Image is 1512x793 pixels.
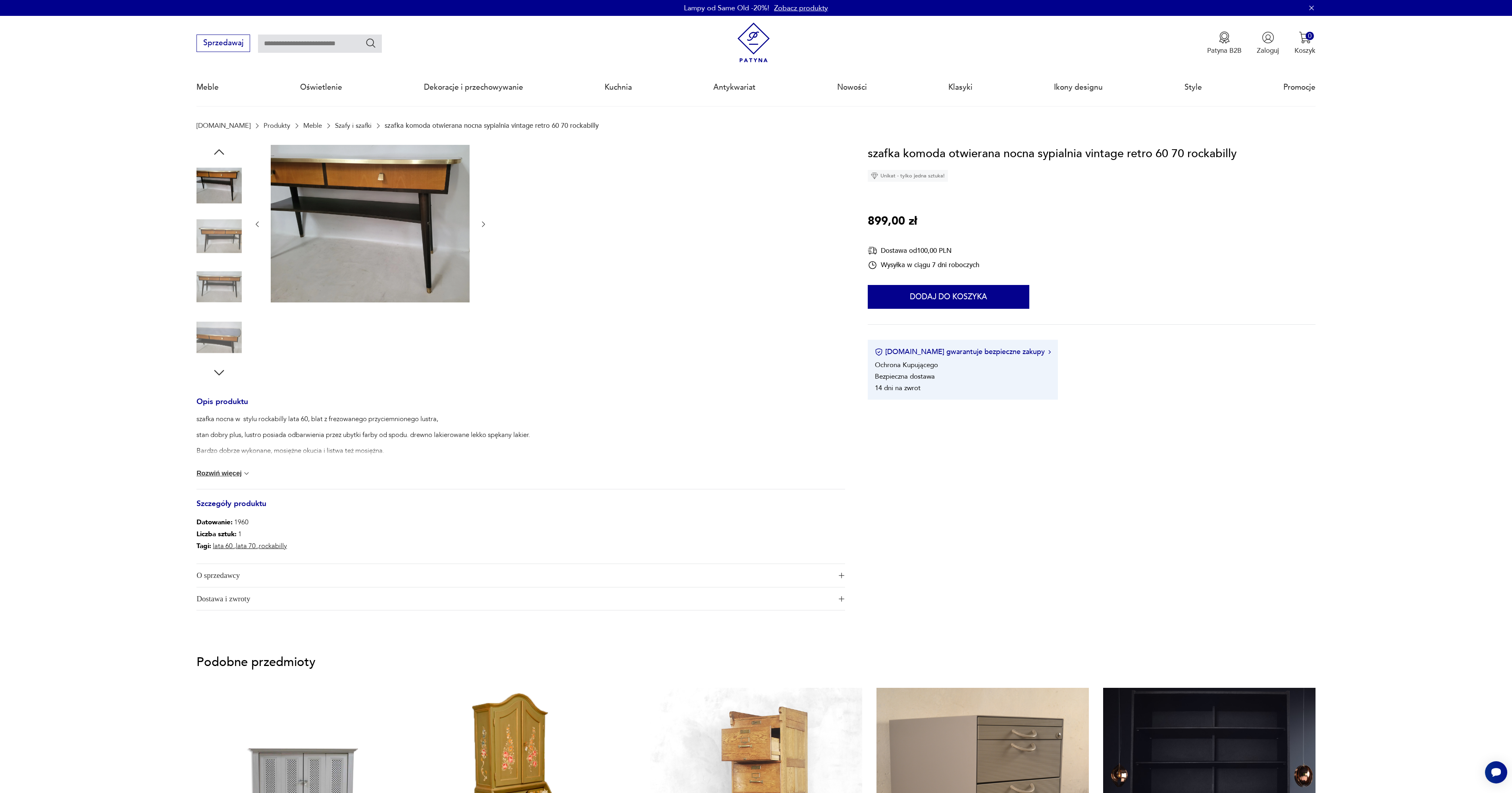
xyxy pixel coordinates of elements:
button: Szukaj [365,37,377,49]
a: Sprzedawaj [196,40,250,47]
img: Ikona strzałki w prawo [1048,350,1051,354]
a: Kuchnia [605,69,632,106]
a: Zobacz produkty [774,3,828,13]
p: 1960 [196,516,287,528]
li: Bezpieczna dostawa [875,372,935,381]
a: lata 60. [213,541,234,550]
a: Oświetlenie [300,69,342,106]
a: Antykwariat [713,69,755,106]
li: Ochrona Kupującego [875,360,938,370]
h3: Szczegóły produktu [196,501,845,517]
li: 14 dni na zwrot [875,383,921,393]
a: lata 70. [236,541,257,550]
b: Tagi: [196,541,211,550]
p: Bardzo dobrze wykonane, mosiężne okucia i listwa też mosiężna. [196,446,530,456]
a: Nowości [837,69,867,106]
a: Promocje [1283,69,1316,106]
p: Koszyk [1294,46,1316,55]
img: Ikona medalu [1218,31,1231,44]
a: rockabilly [259,541,287,550]
p: Lampy od Same Old -20%! [684,3,769,13]
p: Patyna B2B [1207,46,1242,55]
img: Ikona plusa [839,596,844,602]
div: Unikat - tylko jedna sztuka! [868,170,948,182]
img: Zdjęcie produktu szafka komoda otwierana nocna sypialnia vintage retro 60 70 rockabilly [196,214,242,259]
a: Produkty [264,122,290,129]
img: Zdjęcie produktu szafka komoda otwierana nocna sypialnia vintage retro 60 70 rockabilly [196,315,242,360]
b: Liczba sztuk: [196,529,237,539]
a: Klasyki [948,69,973,106]
iframe: Smartsupp widget button [1485,761,1507,783]
img: Ikona plusa [839,573,844,578]
a: Ikony designu [1054,69,1103,106]
button: Dodaj do koszyka [868,285,1029,309]
button: Zaloguj [1257,31,1279,55]
button: Patyna B2B [1207,31,1242,55]
h1: szafka komoda otwierana nocna sypialnia vintage retro 60 70 rockabilly [868,145,1237,163]
a: [DOMAIN_NAME] [196,122,250,129]
button: 0Koszyk [1294,31,1316,55]
p: szafka nocna w stylu rockabilly lata 60, blat z frezowanego przyciemnionego lustra, [196,414,530,424]
img: Ikona dostawy [868,246,877,256]
span: O sprzedawcy [196,564,832,587]
b: Datowanie : [196,518,233,527]
p: Zaloguj [1257,46,1279,55]
p: , , [196,540,287,552]
div: 0 [1306,32,1314,40]
h3: Opis produktu [196,399,845,415]
img: Ikona koszyka [1299,31,1311,44]
div: Wysyłka w ciągu 7 dni roboczych [868,260,979,270]
a: Szafy i szafki [335,122,372,129]
img: Ikona diamentu [871,172,878,179]
button: [DOMAIN_NAME] gwarantuje bezpieczne zakupy [875,347,1051,357]
p: szafka komoda otwierana nocna sypialnia vintage retro 60 70 rockabilly [385,122,599,129]
button: Rozwiń więcej [196,470,250,477]
a: Style [1185,69,1202,106]
button: Sprzedawaj [196,35,250,52]
a: Meble [303,122,322,129]
img: Zdjęcie produktu szafka komoda otwierana nocna sypialnia vintage retro 60 70 rockabilly [196,163,242,208]
span: Dostawa i zwroty [196,587,832,610]
a: Ikona medaluPatyna B2B [1207,31,1242,55]
img: chevron down [243,470,250,477]
img: Ikona certyfikatu [875,348,883,356]
a: Meble [196,69,219,106]
img: Zdjęcie produktu szafka komoda otwierana nocna sypialnia vintage retro 60 70 rockabilly [271,145,470,302]
img: Zdjęcie produktu szafka komoda otwierana nocna sypialnia vintage retro 60 70 rockabilly [196,264,242,310]
a: Dekoracje i przechowywanie [424,69,523,106]
p: Podobne przedmioty [196,656,1316,668]
p: 1 [196,528,287,540]
p: 899,00 zł [868,212,917,231]
div: Dostawa od 100,00 PLN [868,246,979,256]
img: Patyna - sklep z meblami i dekoracjami vintage [734,23,774,63]
img: Ikonka użytkownika [1262,31,1274,44]
button: Ikona plusaO sprzedawcy [196,564,845,587]
p: stan dobry plus, lustro posiada odbarwienia przez ubytki farby od spodu. drewno lakierowane lekko... [196,430,530,440]
button: Ikona plusaDostawa i zwroty [196,587,845,610]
